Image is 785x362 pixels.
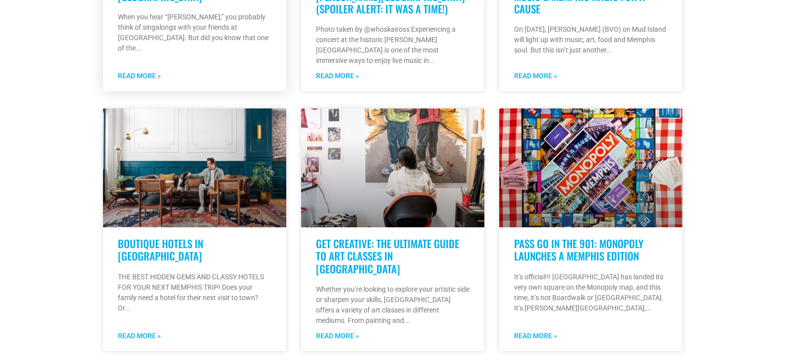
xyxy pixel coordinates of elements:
[118,331,161,341] a: Read more about Boutique Hotels in Memphis
[118,236,203,263] a: Boutique Hotels in [GEOGRAPHIC_DATA]
[514,71,557,81] a: Read more about LEGENDS LIVE HERE: A NIGHT OF ART, MUSIC & MEMPHIS MAGIC FOR A CAUSE
[316,236,459,276] a: Get Creative: The Ultimate Guide to Art Classes in [GEOGRAPHIC_DATA]
[316,284,470,326] p: Whether you’re looking to explore your artistic side or sharpen your skills, [GEOGRAPHIC_DATA] of...
[118,12,271,53] p: When you hear “[PERSON_NAME],” you probably think of singalongs with your friends at [GEOGRAPHIC_...
[301,108,484,227] a: An artist sits in a chair painting a large portrait of two young musicians playing brass instrume...
[514,272,668,313] p: It’s official!!! [GEOGRAPHIC_DATA] has landed its very own square on the Monopoly map, and this t...
[103,108,286,227] a: A man sits on a brown leather sofa in a stylish living room with teal walls, an ornate rug, and m...
[316,331,359,341] a: Read more about Get Creative: The Ultimate Guide to Art Classes in Memphis
[118,71,161,81] a: Read more about Neil Diamond’s Connections to Memphis
[118,272,271,313] p: THE BEST HIDDEN GEMS AND CLASSY HOTELS FOR YOUR NEXT MEMPHIS TRIP! Does your family need a hotel ...
[316,71,359,81] a: Read more about Experiencing Big K.R.I.T. at Overton Park Shell (Spoiler Alert: It was a time!)
[514,236,643,263] a: Pass Go in the 901: Monopoly Launches a Memphis Edition
[514,331,557,341] a: Read more about Pass Go in the 901: Monopoly Launches a Memphis Edition
[514,24,668,55] p: On [DATE], [PERSON_NAME] (BVO) on Mud Island will light up with music, art, food and Memphis soul...
[316,24,470,66] p: Photo taken by @whoskaiross Experiencing a concert at the historic [PERSON_NAME][GEOGRAPHIC_DATA]...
